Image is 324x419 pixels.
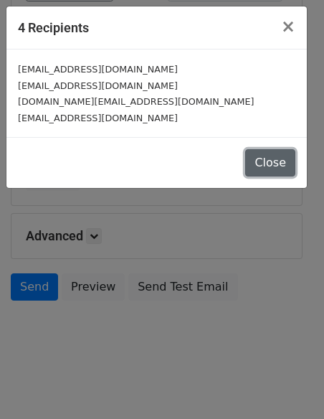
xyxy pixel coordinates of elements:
[18,64,178,75] small: [EMAIL_ADDRESS][DOMAIN_NAME]
[270,6,307,47] button: Close
[18,80,178,91] small: [EMAIL_ADDRESS][DOMAIN_NAME]
[18,113,178,123] small: [EMAIL_ADDRESS][DOMAIN_NAME]
[281,17,295,37] span: ×
[245,149,295,176] button: Close
[18,96,254,107] small: [DOMAIN_NAME][EMAIL_ADDRESS][DOMAIN_NAME]
[18,18,89,37] h5: 4 Recipients
[252,350,324,419] iframe: Chat Widget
